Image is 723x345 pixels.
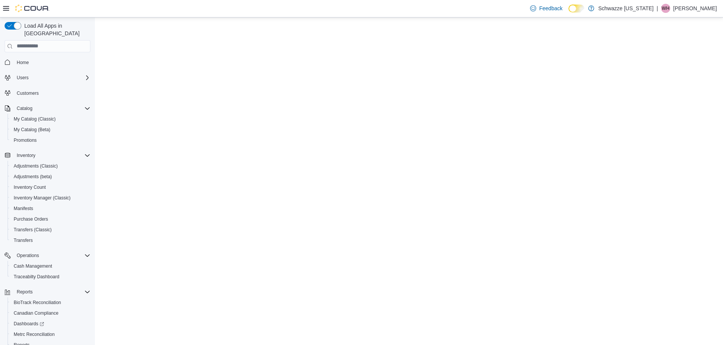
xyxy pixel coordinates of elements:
[14,58,32,67] a: Home
[2,250,93,261] button: Operations
[14,263,52,269] span: Cash Management
[11,236,90,245] span: Transfers
[11,298,64,307] a: BioTrack Reconciliation
[14,287,90,296] span: Reports
[8,297,93,308] button: BioTrack Reconciliation
[11,125,54,134] a: My Catalog (Beta)
[11,225,55,234] a: Transfers (Classic)
[14,104,35,113] button: Catalog
[2,57,93,68] button: Home
[11,262,55,271] a: Cash Management
[14,237,33,243] span: Transfers
[8,214,93,224] button: Purchase Orders
[8,203,93,214] button: Manifests
[11,162,61,171] a: Adjustments (Classic)
[14,116,56,122] span: My Catalog (Classic)
[11,172,55,181] a: Adjustments (beta)
[11,298,90,307] span: BioTrack Reconciliation
[11,193,74,202] a: Inventory Manager (Classic)
[14,127,51,133] span: My Catalog (Beta)
[14,163,58,169] span: Adjustments (Classic)
[14,205,33,212] span: Manifests
[2,150,93,161] button: Inventory
[14,251,42,260] button: Operations
[17,252,39,259] span: Operations
[8,161,93,171] button: Adjustments (Classic)
[11,193,90,202] span: Inventory Manager (Classic)
[14,89,42,98] a: Customers
[8,171,93,182] button: Adjustments (beta)
[14,73,90,82] span: Users
[15,5,49,12] img: Cova
[539,5,562,12] span: Feedback
[11,183,49,192] a: Inventory Count
[661,4,670,13] div: William Hester
[8,318,93,329] a: Dashboards
[11,236,36,245] a: Transfers
[2,287,93,297] button: Reports
[11,114,90,124] span: My Catalog (Classic)
[662,4,669,13] span: WH
[8,308,93,318] button: Canadian Compliance
[8,114,93,124] button: My Catalog (Classic)
[2,103,93,114] button: Catalog
[11,172,90,181] span: Adjustments (beta)
[598,4,654,13] p: Schwazze [US_STATE]
[21,22,90,37] span: Load All Apps in [GEOGRAPHIC_DATA]
[14,137,37,143] span: Promotions
[17,152,35,158] span: Inventory
[11,330,58,339] a: Metrc Reconciliation
[11,319,47,328] a: Dashboards
[14,227,52,233] span: Transfers (Classic)
[14,184,46,190] span: Inventory Count
[14,216,48,222] span: Purchase Orders
[11,114,59,124] a: My Catalog (Classic)
[8,135,93,146] button: Promotions
[14,274,59,280] span: Traceabilty Dashboard
[11,215,90,224] span: Purchase Orders
[11,215,51,224] a: Purchase Orders
[17,75,28,81] span: Users
[11,225,90,234] span: Transfers (Classic)
[14,174,52,180] span: Adjustments (beta)
[14,251,90,260] span: Operations
[11,136,90,145] span: Promotions
[11,162,90,171] span: Adjustments (Classic)
[8,261,93,271] button: Cash Management
[11,272,62,281] a: Traceabilty Dashboard
[11,330,90,339] span: Metrc Reconciliation
[8,193,93,203] button: Inventory Manager (Classic)
[14,151,90,160] span: Inventory
[11,272,90,281] span: Traceabilty Dashboard
[17,90,39,96] span: Customers
[14,310,58,316] span: Canadian Compliance
[11,136,40,145] a: Promotions
[14,321,44,327] span: Dashboards
[14,287,36,296] button: Reports
[11,204,36,213] a: Manifests
[8,329,93,340] button: Metrc Reconciliation
[14,73,32,82] button: Users
[11,125,90,134] span: My Catalog (Beta)
[14,151,38,160] button: Inventory
[8,224,93,235] button: Transfers (Classic)
[11,309,90,318] span: Canadian Compliance
[8,271,93,282] button: Traceabilty Dashboard
[2,88,93,99] button: Customers
[568,5,584,13] input: Dark Mode
[11,309,62,318] a: Canadian Compliance
[14,104,90,113] span: Catalog
[8,124,93,135] button: My Catalog (Beta)
[14,58,90,67] span: Home
[17,289,33,295] span: Reports
[8,182,93,193] button: Inventory Count
[14,195,71,201] span: Inventory Manager (Classic)
[2,72,93,83] button: Users
[14,331,55,337] span: Metrc Reconciliation
[11,262,90,271] span: Cash Management
[657,4,658,13] p: |
[14,300,61,306] span: BioTrack Reconciliation
[11,319,90,328] span: Dashboards
[11,204,90,213] span: Manifests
